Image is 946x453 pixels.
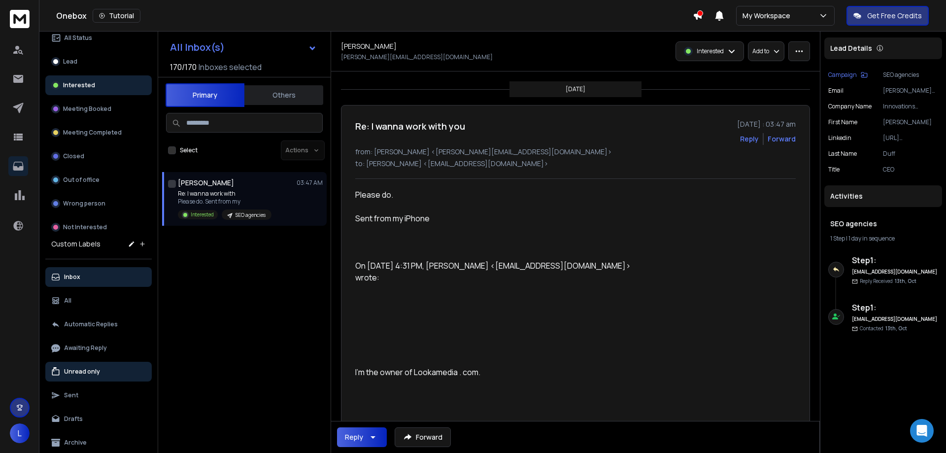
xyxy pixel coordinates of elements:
button: Get Free Credits [846,6,929,26]
p: 03:47 AM [297,179,323,187]
button: Meeting Booked [45,99,152,119]
button: All Inbox(s) [162,37,325,57]
p: Duff [883,150,938,158]
p: Lead [63,58,77,66]
label: Select [180,146,198,154]
button: Reply [337,427,387,447]
p: SEO agencies [883,71,938,79]
p: Out of office [63,176,100,184]
p: My Workspace [743,11,794,21]
button: L [10,423,30,443]
p: Add to [752,47,769,55]
p: SEO agencies [236,211,266,219]
button: Automatic Replies [45,314,152,334]
button: Primary [166,83,244,107]
p: Interested [191,211,214,218]
p: [DATE] : 03:47 am [737,119,796,129]
div: | [830,235,936,243]
p: Get Free Credits [867,11,922,21]
p: Unread only [64,368,100,376]
button: Sent [45,385,152,405]
h3: Custom Labels [51,239,101,249]
p: Wrong person [63,200,105,208]
p: title [828,166,840,174]
div: Reply [345,432,363,442]
h1: [PERSON_NAME] [341,41,397,51]
button: Tutorial [93,9,140,23]
button: Campaign [828,71,868,79]
p: Drafts [64,415,83,423]
p: All [64,297,71,305]
span: 1 Step [830,234,845,243]
p: Innovations Branding House [883,103,938,110]
p: [URL][DOMAIN_NAME][PERSON_NAME] [883,134,938,142]
p: Meeting Completed [63,129,122,137]
button: Lead [45,52,152,71]
p: Inbox [64,273,80,281]
h1: Re: I wanna work with you [355,119,465,133]
p: Campaign [828,71,857,79]
h6: Step 1 : [852,254,938,266]
span: 13th, Oct [885,325,907,332]
p: Meeting Booked [63,105,111,113]
h1: SEO agencies [830,219,936,229]
h3: Inboxes selected [199,61,262,73]
button: Wrong person [45,194,152,213]
p: [PERSON_NAME][EMAIL_ADDRESS][DOMAIN_NAME] [341,53,493,61]
p: [PERSON_NAME][EMAIL_ADDRESS][DOMAIN_NAME] [883,87,938,95]
span: 1 day in sequence [848,234,895,243]
button: Awaiting Reply [45,338,152,358]
span: 13th, Oct [895,278,916,284]
p: Last Name [828,150,857,158]
p: Lead Details [830,43,872,53]
p: Company Name [828,103,872,110]
button: Not Interested [45,217,152,237]
p: Closed [63,152,84,160]
p: Archive [64,439,87,447]
h6: Step 1 : [852,302,938,314]
h6: [EMAIL_ADDRESS][DOMAIN_NAME] [852,315,938,323]
p: Please do. Sent from my [178,198,271,206]
div: Sent from my iPhone [355,212,643,224]
div: Activities [824,185,942,207]
span: 170 / 170 [170,61,197,73]
button: Interested [45,75,152,95]
button: Others [244,84,323,106]
button: Reply [740,134,759,144]
p: First Name [828,118,857,126]
button: Drafts [45,409,152,429]
div: Forward [768,134,796,144]
button: Closed [45,146,152,166]
h6: [EMAIL_ADDRESS][DOMAIN_NAME] [852,268,938,276]
h1: All Inbox(s) [170,42,225,52]
p: Interested [63,81,95,89]
p: Re: I wanna work with [178,190,271,198]
p: Awaiting Reply [64,344,107,352]
h1: [PERSON_NAME] [178,178,234,188]
button: Archive [45,433,152,453]
button: All Status [45,28,152,48]
blockquote: On [DATE] 4:31 PM, [PERSON_NAME] <[EMAIL_ADDRESS][DOMAIN_NAME]> wrote: [355,260,643,319]
div: I'm the owner of Lookamedia . com. [355,366,643,378]
button: All [45,291,152,311]
p: from: [PERSON_NAME] <[PERSON_NAME][EMAIL_ADDRESS][DOMAIN_NAME]> [355,147,796,157]
p: Sent [64,391,78,399]
p: [DATE] [566,85,585,93]
div: Onebox [56,9,693,23]
button: Forward [395,427,451,447]
p: linkedin [828,134,851,142]
button: Meeting Completed [45,123,152,142]
p: CEO [883,166,938,174]
button: Out of office [45,170,152,190]
p: Reply Received [860,278,916,285]
p: Contacted [860,325,907,332]
p: All Status [64,34,92,42]
p: Automatic Replies [64,320,118,328]
p: Email [828,87,844,95]
p: Interested [697,47,724,55]
p: to: [PERSON_NAME] <[EMAIL_ADDRESS][DOMAIN_NAME]> [355,159,796,169]
div: Open Intercom Messenger [910,419,934,443]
